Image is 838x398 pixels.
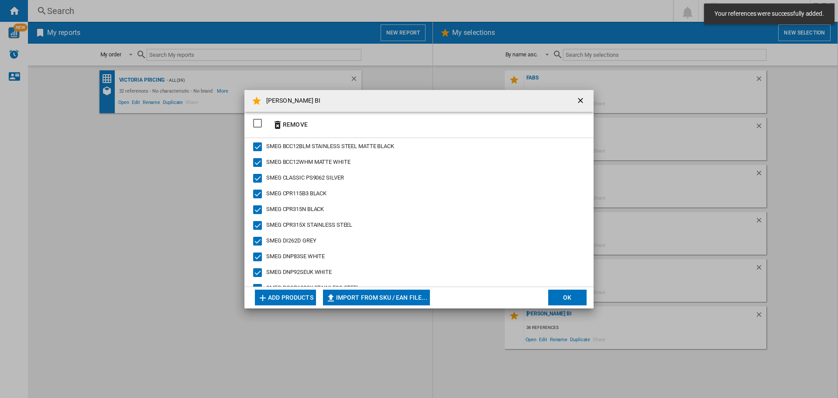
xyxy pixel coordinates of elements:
span: SMEG BCC12BLM STAINLESS STEEL MATTE BLACK [266,143,394,149]
md-checkbox: SMEG BCC12BLM STAINLESS STEEL MATTE BLACK [253,142,578,151]
md-checkbox: SELECTIONS.EDITION_POPUP.SELECT_DESELECT [253,116,266,131]
span: SMEG CPR115B3 BLACK [266,190,326,197]
md-checkbox: SMEG CPR315N BLACK [253,205,578,214]
md-checkbox: SMEG CPR315X STAINLESS STEEL [253,221,578,230]
button: OK [548,290,587,305]
md-checkbox: SMEG DI262D GREY [253,237,578,246]
ng-md-icon: getI18NText('BUTTONS.CLOSE_DIALOG') [576,96,587,107]
button: Import from SKU / EAN file... [323,290,430,305]
md-checkbox: SMEG DNP83SE WHITE [253,253,578,261]
button: Remove [270,114,310,135]
md-checkbox: SMEG BCC12WHM MATTE WHITE [253,158,578,167]
span: SMEG DNP83SE WHITE [266,253,325,260]
md-checkbox: SMEG DOSP6390X STAINLESS STEEL [253,284,578,293]
md-dialog: Wren BI ... [244,90,594,308]
button: Add products [255,290,316,305]
button: getI18NText('BUTTONS.CLOSE_DIALOG') [573,92,590,110]
span: SMEG CPR315X STAINLESS STEEL [266,221,352,228]
span: SMEG DOSP6390X STAINLESS STEEL [266,284,360,291]
span: Your references were successfully added. [712,10,827,18]
span: SMEG DI262D GREY [266,237,316,244]
md-checkbox: SMEG DNP92SEUK WHITE [253,268,578,277]
span: SMEG DNP92SEUK WHITE [266,269,332,275]
h4: [PERSON_NAME] BI [262,97,321,105]
span: SMEG BCC12WHM MATTE WHITE [266,159,350,165]
span: SMEG CPR315N BLACK [266,206,324,212]
span: SMEG CLASSIC PS9062 SILVER [266,174,343,181]
md-checkbox: SMEG CPR115B3 BLACK [253,190,578,198]
md-checkbox: SMEG CLASSIC PS9062 SILVER [253,174,578,183]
